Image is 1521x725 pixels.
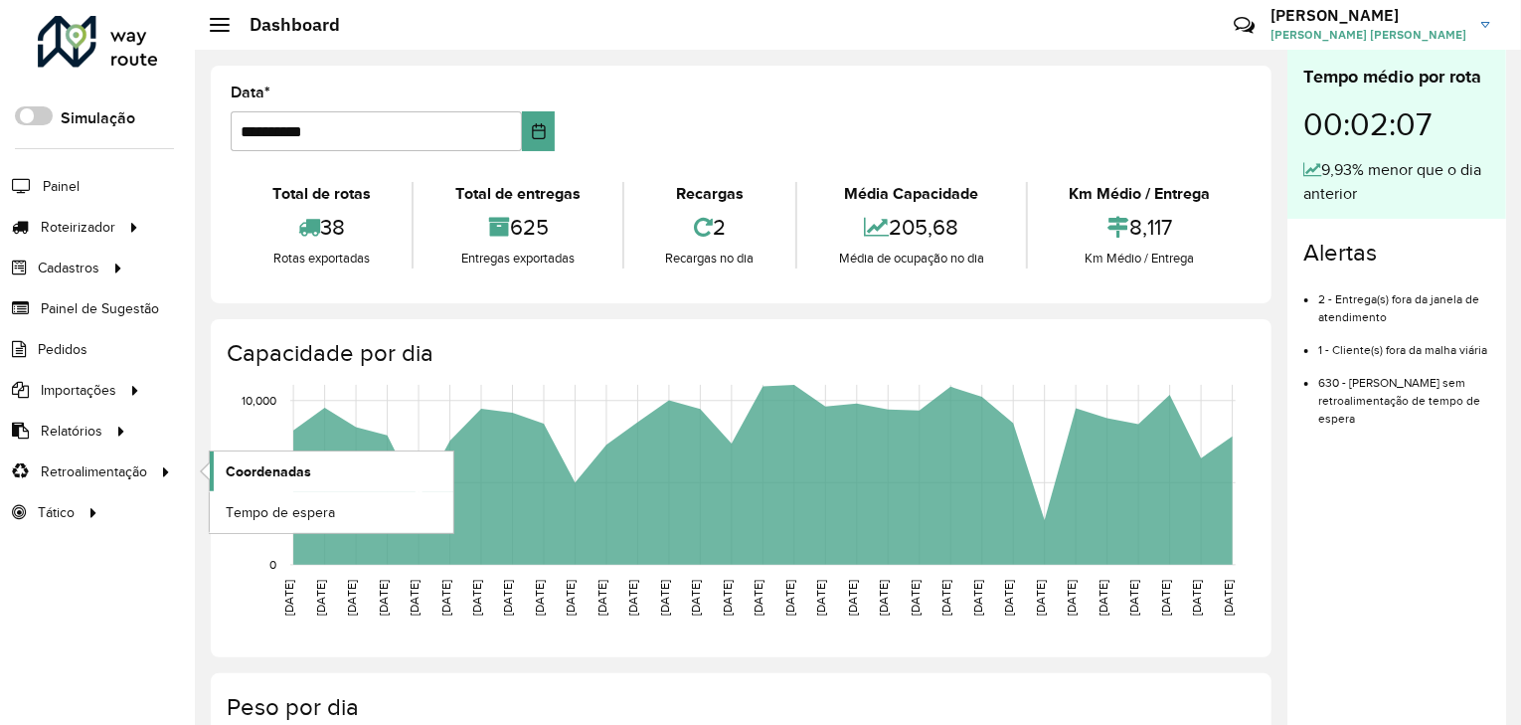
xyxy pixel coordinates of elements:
[408,580,421,616] text: [DATE]
[814,580,827,616] text: [DATE]
[909,580,922,616] text: [DATE]
[971,580,984,616] text: [DATE]
[1033,249,1247,269] div: Km Médio / Entrega
[1303,91,1490,158] div: 00:02:07
[629,206,790,249] div: 2
[1065,580,1078,616] text: [DATE]
[41,298,159,319] span: Painel de Sugestão
[236,206,407,249] div: 38
[38,502,75,523] span: Tático
[1318,275,1490,326] li: 2 - Entrega(s) fora da janela de atendimento
[627,580,640,616] text: [DATE]
[595,580,608,616] text: [DATE]
[1002,580,1015,616] text: [DATE]
[210,452,453,491] a: Coordenadas
[230,14,340,36] h2: Dashboard
[231,81,270,104] label: Data
[1033,206,1247,249] div: 8,117
[419,249,616,269] div: Entregas exportadas
[61,106,135,130] label: Simulação
[282,580,295,616] text: [DATE]
[377,580,390,616] text: [DATE]
[533,580,546,616] text: [DATE]
[802,249,1020,269] div: Média de ocupação no dia
[1190,580,1203,616] text: [DATE]
[227,339,1252,368] h4: Capacidade por dia
[1159,580,1172,616] text: [DATE]
[419,182,616,206] div: Total de entregas
[877,580,890,616] text: [DATE]
[1318,359,1490,428] li: 630 - [PERSON_NAME] sem retroalimentação de tempo de espera
[314,580,327,616] text: [DATE]
[1303,64,1490,91] div: Tempo médio por rota
[269,558,276,571] text: 0
[1223,4,1266,47] a: Contato Rápido
[802,206,1020,249] div: 205,68
[41,461,147,482] span: Retroalimentação
[43,176,80,197] span: Painel
[227,693,1252,722] h4: Peso por dia
[783,580,796,616] text: [DATE]
[1303,239,1490,268] h4: Alertas
[38,339,87,360] span: Pedidos
[226,502,335,523] span: Tempo de espera
[939,580,952,616] text: [DATE]
[38,258,99,278] span: Cadastros
[1270,6,1466,25] h3: [PERSON_NAME]
[565,580,578,616] text: [DATE]
[210,492,453,532] a: Tempo de espera
[1222,580,1235,616] text: [DATE]
[236,249,407,269] div: Rotas exportadas
[41,217,115,238] span: Roteirizador
[1303,158,1490,206] div: 9,93% menor que o dia anterior
[242,394,276,407] text: 10,000
[345,580,358,616] text: [DATE]
[1033,182,1247,206] div: Km Médio / Entrega
[41,421,102,442] span: Relatórios
[846,580,859,616] text: [DATE]
[753,580,765,616] text: [DATE]
[658,580,671,616] text: [DATE]
[1270,26,1466,44] span: [PERSON_NAME] [PERSON_NAME]
[802,182,1020,206] div: Média Capacidade
[236,182,407,206] div: Total de rotas
[419,206,616,249] div: 625
[470,580,483,616] text: [DATE]
[629,249,790,269] div: Recargas no dia
[629,182,790,206] div: Recargas
[41,380,116,401] span: Importações
[1127,580,1140,616] text: [DATE]
[1318,326,1490,359] li: 1 - Cliente(s) fora da malha viária
[522,111,556,151] button: Choose Date
[439,580,452,616] text: [DATE]
[690,580,703,616] text: [DATE]
[226,461,311,482] span: Coordenadas
[502,580,515,616] text: [DATE]
[721,580,734,616] text: [DATE]
[1034,580,1047,616] text: [DATE]
[1097,580,1109,616] text: [DATE]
